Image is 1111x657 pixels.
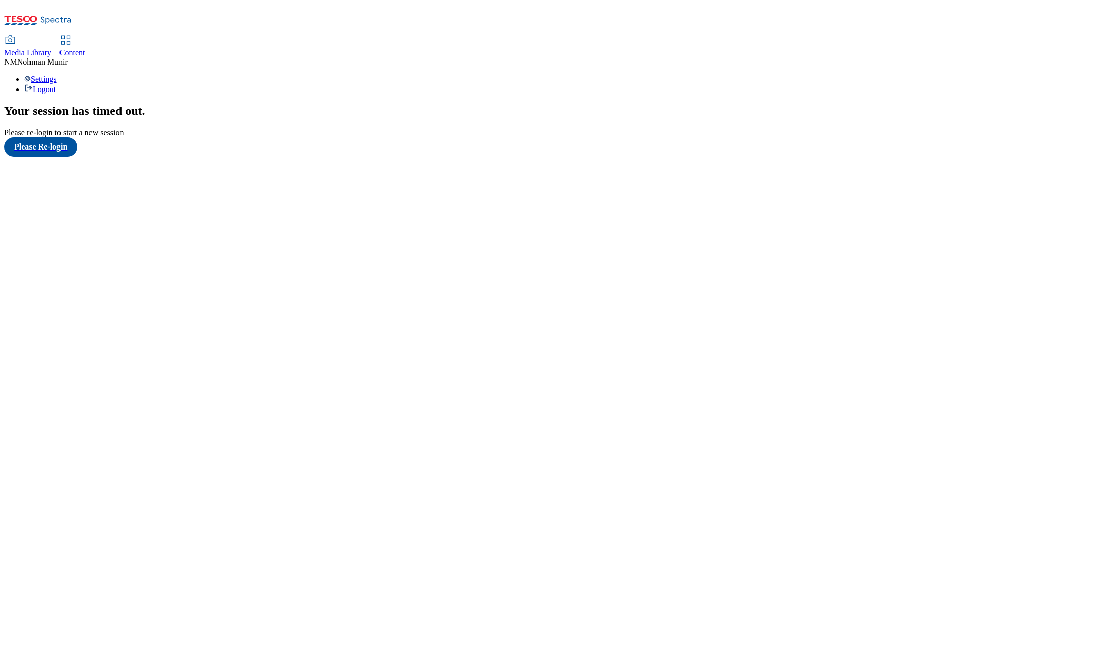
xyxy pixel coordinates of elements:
[4,36,51,57] a: Media Library
[142,104,145,117] span: .
[59,48,85,57] span: Content
[4,48,51,57] span: Media Library
[17,57,68,66] span: Nohman Munir
[4,128,1107,137] div: Please re-login to start a new session
[4,137,77,157] button: Please Re-login
[4,137,1107,157] a: Please Re-login
[24,85,56,94] a: Logout
[4,57,17,66] span: NM
[24,75,57,83] a: Settings
[4,104,1107,118] h2: Your session has timed out
[59,36,85,57] a: Content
